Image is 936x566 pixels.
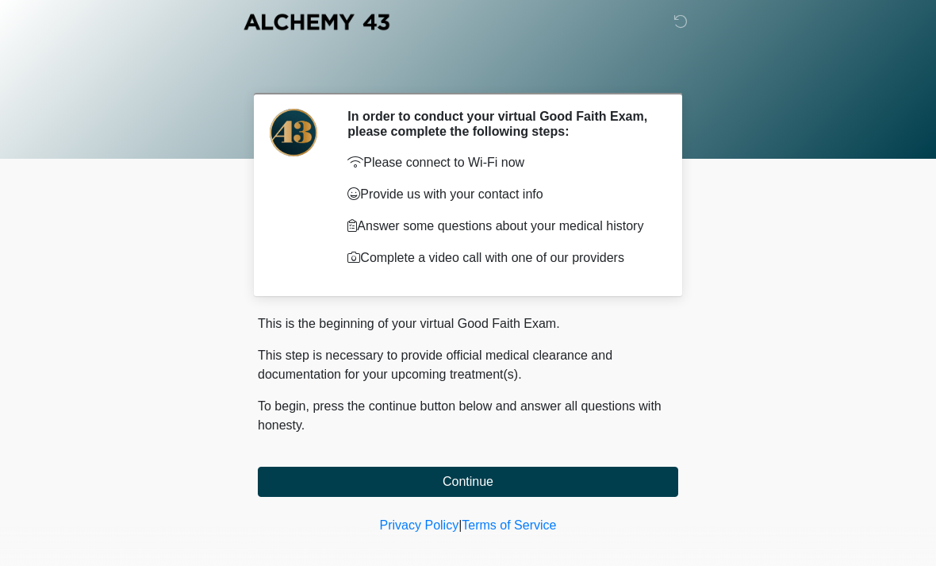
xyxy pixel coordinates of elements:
[462,518,556,532] a: Terms of Service
[380,518,459,532] a: Privacy Policy
[258,397,678,435] p: To begin, press the continue button below and answer all questions with honesty.
[258,467,678,497] button: Continue
[242,12,391,32] img: Alchemy 43 Logo
[258,314,678,333] p: This is the beginning of your virtual Good Faith Exam.
[347,153,654,172] p: Please connect to Wi-Fi now
[347,248,654,268] p: Complete a video call with one of our providers
[458,518,462,532] a: |
[258,346,678,384] p: This step is necessary to provide official medical clearance and documentation for your upcoming ...
[347,185,654,204] p: Provide us with your contact info
[347,217,654,236] p: Answer some questions about your medical history
[270,109,317,156] img: Agent Avatar
[246,57,690,87] h1: ‎ ‎ ‎ ‎
[347,109,654,139] h2: In order to conduct your virtual Good Faith Exam, please complete the following steps:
